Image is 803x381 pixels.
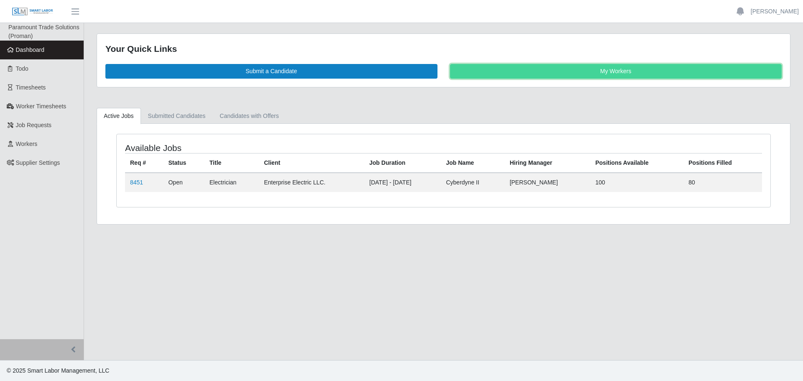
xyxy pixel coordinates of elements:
span: Job Requests [16,122,52,128]
a: Active Jobs [97,108,141,124]
span: Timesheets [16,84,46,91]
td: 80 [683,173,762,192]
th: Hiring Manager [505,153,591,173]
th: Title [205,153,259,173]
td: 100 [590,173,683,192]
a: [PERSON_NAME] [751,7,799,16]
td: Electrician [205,173,259,192]
span: Todo [16,65,28,72]
span: © 2025 Smart Labor Management, LLC [7,367,109,374]
h4: Available Jobs [125,143,383,153]
th: Req # [125,153,163,173]
span: Worker Timesheets [16,103,66,110]
span: Workers [16,141,38,147]
a: My Workers [450,64,782,79]
th: Job Name [441,153,504,173]
td: Cyberdyne II [441,173,504,192]
td: Open [163,173,204,192]
td: Enterprise Electric LLC. [259,173,364,192]
th: Status [163,153,204,173]
span: Paramount Trade Solutions (Proman) [8,24,79,39]
span: Dashboard [16,46,45,53]
a: Submitted Candidates [141,108,213,124]
th: Positions Filled [683,153,762,173]
a: 8451 [130,179,143,186]
td: [PERSON_NAME] [505,173,591,192]
th: Client [259,153,364,173]
td: [DATE] - [DATE] [364,173,441,192]
th: Positions Available [590,153,683,173]
th: Job Duration [364,153,441,173]
img: SLM Logo [12,7,54,16]
div: Your Quick Links [105,42,782,56]
a: Submit a Candidate [105,64,437,79]
a: Candidates with Offers [212,108,286,124]
span: Supplier Settings [16,159,60,166]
